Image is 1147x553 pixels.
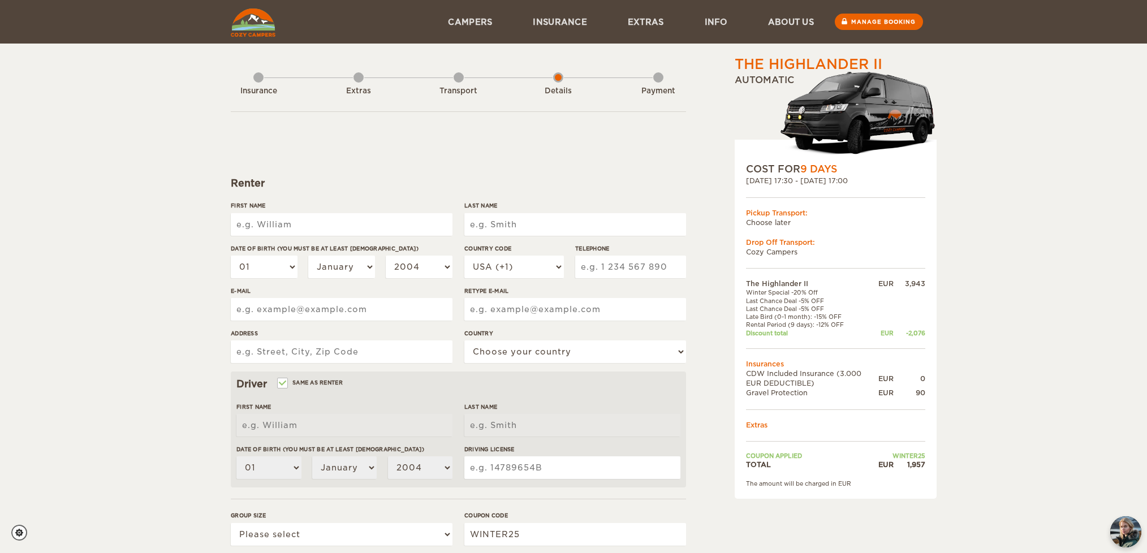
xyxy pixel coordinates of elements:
td: Discount total [746,329,878,337]
div: The Highlander II [735,55,882,74]
div: [DATE] 17:30 - [DATE] 17:00 [746,176,925,185]
label: Driving License [464,445,680,453]
input: e.g. Smith [464,213,686,236]
td: CDW Included Insurance (3.000 EUR DEDUCTIBLE) [746,369,878,388]
button: chat-button [1110,516,1141,547]
label: Date of birth (You must be at least [DEMOGRAPHIC_DATA]) [236,445,452,453]
td: Winter Special -20% Off [746,288,878,296]
a: Manage booking [835,14,923,30]
div: Renter [231,176,686,190]
label: Last Name [464,201,686,210]
input: e.g. William [231,213,452,236]
label: Retype E-mail [464,287,686,295]
td: Insurances [746,359,925,369]
td: Rental Period (9 days): -12% OFF [746,321,878,329]
div: EUR [878,460,894,469]
a: Cookie settings [11,525,35,541]
div: The amount will be charged in EUR [746,479,925,487]
div: 90 [894,388,925,398]
td: Gravel Protection [746,388,878,398]
label: First Name [231,201,452,210]
td: Extras [746,420,925,430]
label: Country [464,329,686,338]
input: e.g. 14789654B [464,456,680,479]
div: Details [527,86,589,97]
img: stor-langur-223.png [780,64,937,162]
input: e.g. William [236,414,452,437]
div: 1,957 [894,460,925,469]
td: Last Chance Deal -5% OFF [746,305,878,313]
td: TOTAL [746,460,878,469]
div: EUR [878,374,894,383]
div: Extras [327,86,390,97]
label: Same as renter [278,377,343,388]
div: Driver [236,377,680,391]
label: Telephone [575,244,686,253]
span: 9 Days [800,163,837,175]
div: Drop Off Transport: [746,237,925,247]
div: Insurance [227,86,290,97]
input: e.g. Street, City, Zip Code [231,340,452,363]
td: Cozy Campers [746,247,925,257]
div: 0 [894,374,925,383]
div: Transport [428,86,490,97]
div: EUR [878,329,894,337]
td: Late Bird (0-1 month): -15% OFF [746,313,878,321]
label: Date of birth (You must be at least [DEMOGRAPHIC_DATA]) [231,244,452,253]
td: Last Chance Deal -5% OFF [746,297,878,305]
label: Coupon code [464,511,686,520]
label: E-mail [231,287,452,295]
div: COST FOR [746,162,925,176]
label: Address [231,329,452,338]
div: EUR [878,388,894,398]
input: Same as renter [278,381,286,388]
td: Coupon applied [746,452,878,460]
div: Payment [627,86,689,97]
input: e.g. 1 234 567 890 [575,256,686,278]
div: EUR [878,279,894,288]
div: -2,076 [894,329,925,337]
td: WINTER25 [878,452,925,460]
img: Freyja at Cozy Campers [1110,516,1141,547]
label: Group size [231,511,452,520]
td: The Highlander II [746,279,878,288]
img: Cozy Campers [231,8,275,37]
label: Country Code [464,244,564,253]
div: Automatic [735,74,937,162]
input: e.g. Smith [464,414,680,437]
label: First Name [236,403,452,411]
div: 3,943 [894,279,925,288]
div: Pickup Transport: [746,208,925,218]
td: Choose later [746,218,925,227]
input: e.g. example@example.com [464,298,686,321]
input: e.g. example@example.com [231,298,452,321]
label: Last Name [464,403,680,411]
